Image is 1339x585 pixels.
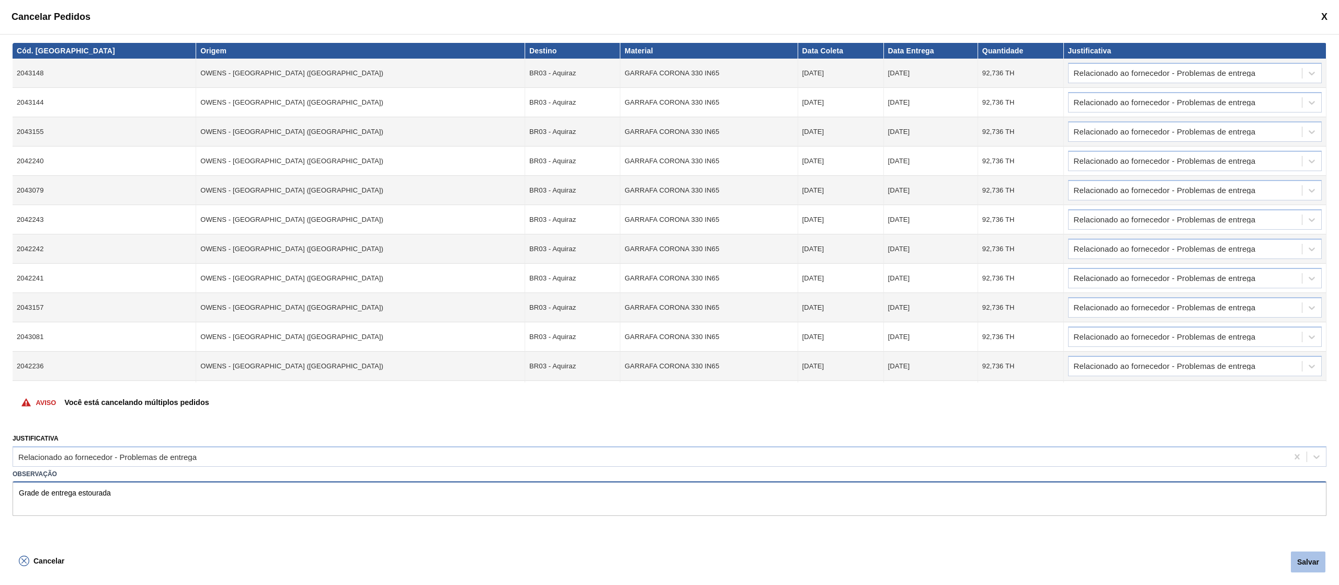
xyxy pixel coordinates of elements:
td: [DATE] [884,147,978,176]
th: Origem [196,43,525,59]
td: [DATE] [798,322,884,352]
div: Relacionado ao fornecedor - Problemas de entrega [1074,157,1256,165]
div: Relacionado ao fornecedor - Problemas de entrega [1074,245,1256,253]
td: [DATE] [798,264,884,293]
td: 2043081 [13,322,196,352]
td: OWENS - [GEOGRAPHIC_DATA] ([GEOGRAPHIC_DATA]) [196,59,525,88]
td: OWENS - [GEOGRAPHIC_DATA] ([GEOGRAPHIC_DATA]) [196,264,525,293]
td: 2042242 [13,234,196,264]
td: 92,736 TH [978,88,1064,117]
td: [DATE] [798,381,884,410]
td: BR03 - Aquiraz [525,352,620,381]
td: 92,736 TH [978,205,1064,234]
td: [DATE] [798,205,884,234]
td: 2042243 [13,205,196,234]
td: OWENS - [GEOGRAPHIC_DATA] ([GEOGRAPHIC_DATA]) [196,293,525,322]
td: [DATE] [798,59,884,88]
td: 2043157 [13,293,196,322]
td: 92,736 TH [978,381,1064,410]
td: 92,736 TH [978,322,1064,352]
td: [DATE] [798,352,884,381]
th: Data Coleta [798,43,884,59]
div: Relacionado ao fornecedor - Problemas de entrega [1074,187,1256,194]
th: Material [620,43,798,59]
td: 2043144 [13,88,196,117]
button: Cancelar [13,550,71,571]
td: BR03 - Aquiraz [525,88,620,117]
td: OWENS - [GEOGRAPHIC_DATA] ([GEOGRAPHIC_DATA]) [196,147,525,176]
textarea: Grade de entrega estourada [13,481,1326,516]
div: Relacionado ao fornecedor - Problemas de entrega [1074,275,1256,282]
td: [DATE] [884,322,978,352]
p: Você está cancelando múltiplos pedidos [64,398,209,407]
td: BR03 - Aquiraz [525,147,620,176]
th: Data Entrega [884,43,978,59]
div: Relacionado ao fornecedor - Problemas de entrega [1074,333,1256,341]
label: Observação [13,467,1326,482]
td: OWENS - [GEOGRAPHIC_DATA] ([GEOGRAPHIC_DATA]) [196,234,525,264]
td: BR03 - Aquiraz [525,234,620,264]
button: Salvar [1291,552,1325,572]
th: Quantidade [978,43,1064,59]
td: GARRAFA CORONA 330 IN65 [620,381,798,410]
td: 92,736 TH [978,352,1064,381]
td: GARRAFA CORONA 330 IN65 [620,147,798,176]
td: 2042241 [13,264,196,293]
td: GARRAFA CORONA 330 IN65 [620,234,798,264]
td: [DATE] [884,264,978,293]
td: [DATE] [884,117,978,147]
td: BR03 - Aquiraz [525,176,620,205]
td: OWENS - [GEOGRAPHIC_DATA] ([GEOGRAPHIC_DATA]) [196,352,525,381]
td: 92,736 TH [978,176,1064,205]
label: Justificativa [13,435,59,442]
td: [DATE] [798,176,884,205]
div: Relacionado ao fornecedor - Problemas de entrega [1074,128,1256,136]
td: [DATE] [884,59,978,88]
td: GARRAFA CORONA 330 IN65 [620,59,798,88]
td: OWENS - [GEOGRAPHIC_DATA] ([GEOGRAPHIC_DATA]) [196,117,525,147]
td: [DATE] [798,117,884,147]
td: [DATE] [884,176,978,205]
td: GARRAFA CORONA 330 IN65 [620,352,798,381]
td: 92,736 TH [978,117,1064,147]
td: [DATE] [798,234,884,264]
td: GARRAFA CORONA 330 IN65 [620,117,798,147]
div: Relacionado ao fornecedor - Problemas de entrega [18,452,197,461]
span: Cancelar [33,557,64,565]
td: 92,736 TH [978,264,1064,293]
td: OWENS - [GEOGRAPHIC_DATA] ([GEOGRAPHIC_DATA]) [196,205,525,234]
td: [DATE] [798,147,884,176]
td: 2043155 [13,117,196,147]
div: Relacionado ao fornecedor - Problemas de entrega [1074,363,1256,370]
td: OWENS - [GEOGRAPHIC_DATA] ([GEOGRAPHIC_DATA]) [196,381,525,410]
td: [DATE] [884,381,978,410]
td: BR03 - Aquiraz [525,117,620,147]
td: OWENS - [GEOGRAPHIC_DATA] ([GEOGRAPHIC_DATA]) [196,176,525,205]
th: Cód. [GEOGRAPHIC_DATA] [13,43,196,59]
div: Relacionado ao fornecedor - Problemas de entrega [1074,304,1256,311]
td: [DATE] [798,88,884,117]
td: BR03 - Aquiraz [525,293,620,322]
td: 92,736 TH [978,293,1064,322]
div: Relacionado ao fornecedor - Problemas de entrega [1074,216,1256,223]
td: GARRAFA CORONA 330 IN65 [620,88,798,117]
td: 2042240 [13,147,196,176]
td: [DATE] [884,205,978,234]
td: [DATE] [884,352,978,381]
td: 2042236 [13,352,196,381]
td: BR03 - Aquiraz [525,205,620,234]
td: 92,736 TH [978,147,1064,176]
td: BR03 - Aquiraz [525,264,620,293]
td: GARRAFA CORONA 330 IN65 [620,322,798,352]
td: 2043079 [13,176,196,205]
td: [DATE] [884,293,978,322]
td: [DATE] [884,88,978,117]
td: 92,736 TH [978,59,1064,88]
td: [DATE] [884,234,978,264]
td: OWENS - [GEOGRAPHIC_DATA] ([GEOGRAPHIC_DATA]) [196,322,525,352]
td: GARRAFA CORONA 330 IN65 [620,293,798,322]
td: 2043148 [13,59,196,88]
div: Relacionado ao fornecedor - Problemas de entrega [1074,99,1256,106]
td: [DATE] [798,293,884,322]
td: BR03 - Aquiraz [525,59,620,88]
